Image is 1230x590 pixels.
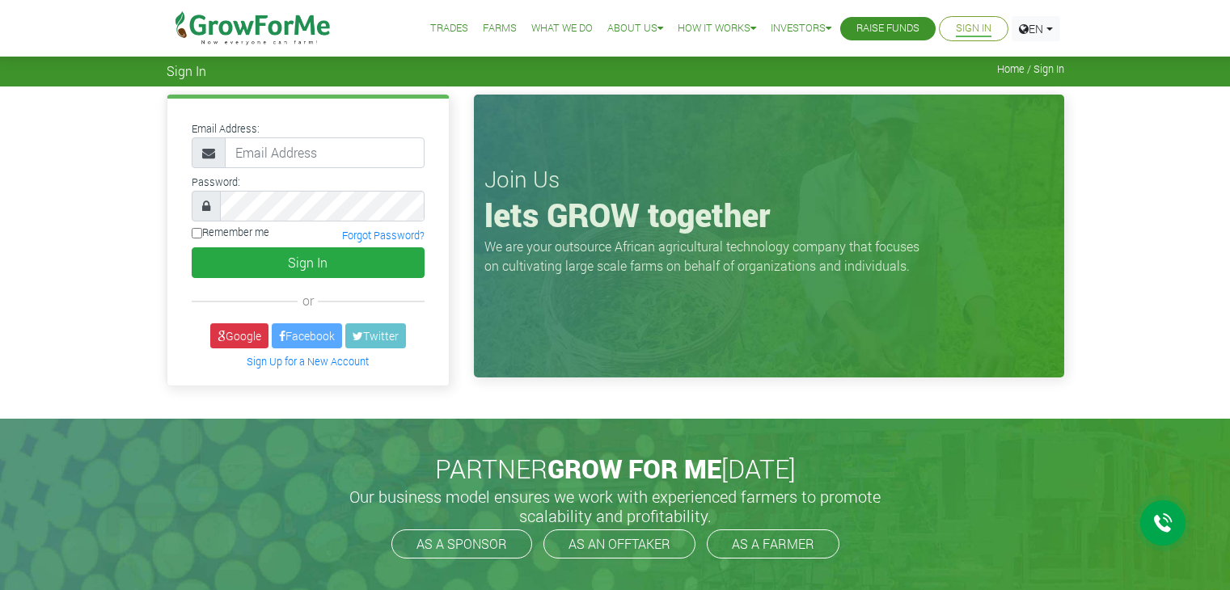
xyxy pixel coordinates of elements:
[247,355,369,368] a: Sign Up for a New Account
[192,247,425,278] button: Sign In
[167,63,206,78] span: Sign In
[484,237,929,276] p: We are your outsource African agricultural technology company that focuses on cultivating large s...
[531,20,593,37] a: What We Do
[607,20,663,37] a: About Us
[192,121,260,137] label: Email Address:
[192,225,269,240] label: Remember me
[547,451,721,486] span: GROW FOR ME
[771,20,831,37] a: Investors
[856,20,919,37] a: Raise Funds
[210,323,268,348] a: Google
[173,453,1058,484] h2: PARTNER [DATE]
[484,196,1054,234] h1: lets GROW together
[192,291,425,310] div: or
[483,20,517,37] a: Farms
[332,487,898,525] h5: Our business model ensures we work with experienced farmers to promote scalability and profitabil...
[1012,16,1060,41] a: EN
[956,20,991,37] a: Sign In
[678,20,756,37] a: How it Works
[342,229,425,242] a: Forgot Password?
[707,529,839,558] a: AS A FARMER
[192,228,202,238] input: Remember me
[484,166,1054,193] h3: Join Us
[543,529,695,558] a: AS AN OFFTAKER
[192,175,240,190] label: Password:
[225,137,425,168] input: Email Address
[391,529,532,558] a: AS A SPONSOR
[997,63,1064,75] span: Home / Sign In
[430,20,468,37] a: Trades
